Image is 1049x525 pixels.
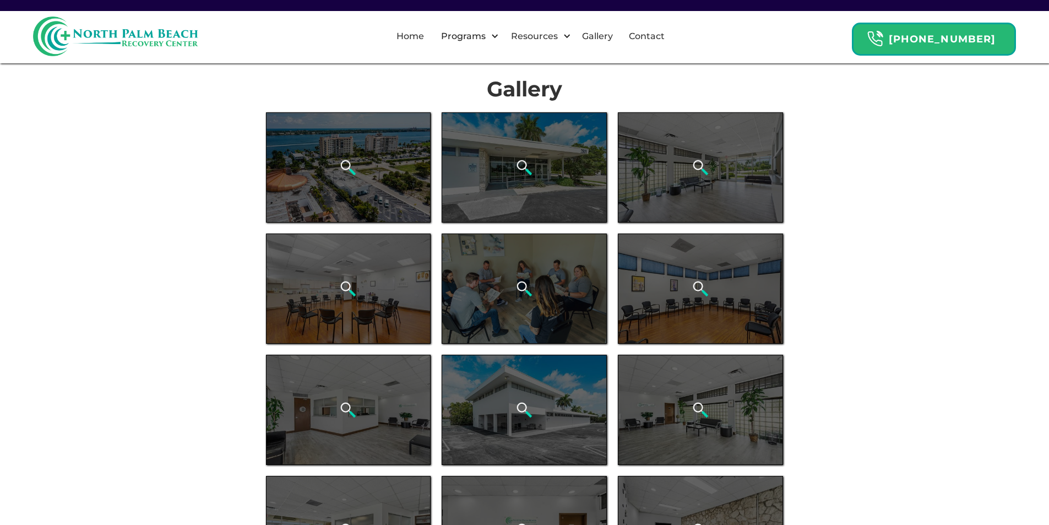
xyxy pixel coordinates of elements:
[266,355,431,465] a: open lightbox
[852,17,1016,56] a: Header Calendar Icons[PHONE_NUMBER]
[575,19,619,54] a: Gallery
[390,19,431,54] a: Home
[618,112,783,223] a: open lightbox
[618,234,783,344] a: open lightbox
[266,112,431,223] a: open lightbox
[502,19,574,54] div: Resources
[622,19,671,54] a: Contact
[266,234,431,344] a: open lightbox
[442,234,607,344] a: open lightbox
[889,33,996,45] strong: [PHONE_NUMBER]
[442,112,607,223] a: open lightbox
[508,30,561,43] div: Resources
[442,355,607,465] a: open lightbox
[432,19,502,54] div: Programs
[618,355,783,465] a: open lightbox
[266,77,784,101] h1: Gallery
[438,30,488,43] div: Programs
[867,30,883,47] img: Header Calendar Icons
